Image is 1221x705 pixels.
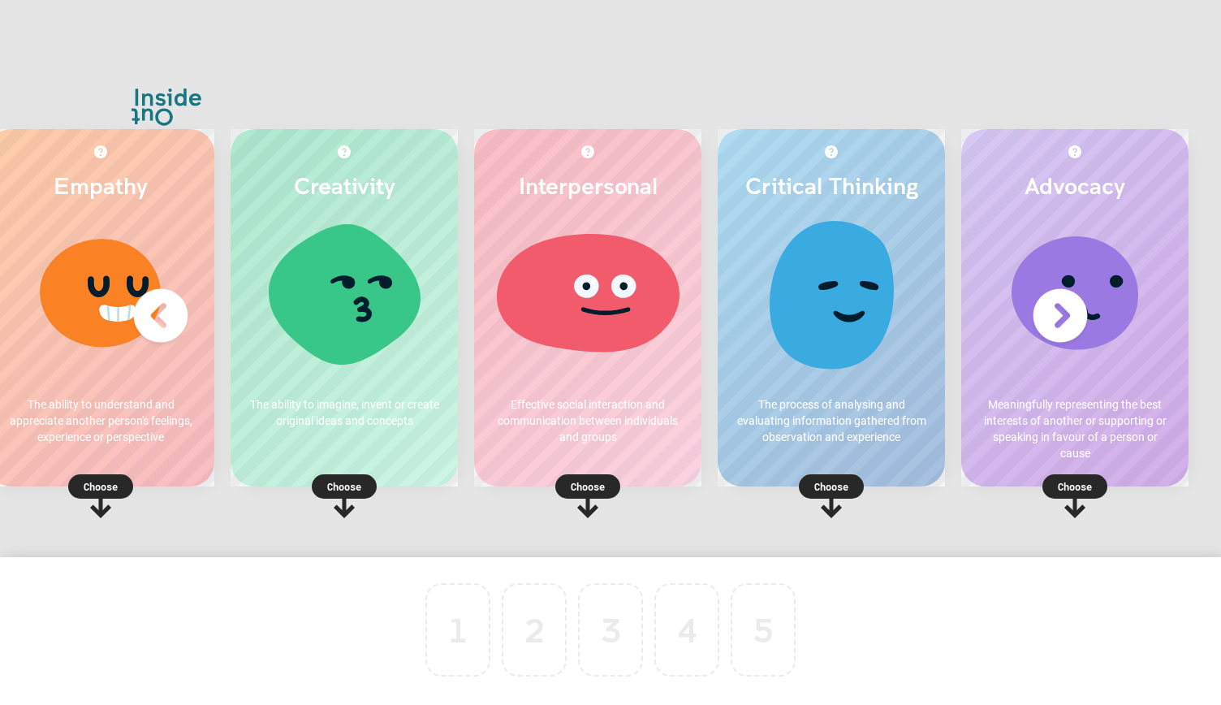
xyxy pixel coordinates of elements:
[718,478,945,495] p: Choose
[474,478,701,495] p: Choose
[490,171,685,199] h2: Interpersonal
[3,396,198,445] p: The ability to understand and appreciate another person's feelings, experience or perspective
[231,478,458,495] p: Choose
[961,478,1189,495] p: Choose
[247,171,442,199] h2: Creativity
[338,145,351,158] img: More about Creativity
[977,396,1172,461] p: Meaningfully representing the best interests of another or supporting or speaking in favour of a ...
[247,396,442,429] p: The ability to imagine, invent or create original ideas and concepts
[1028,283,1093,348] img: Next
[490,396,685,445] p: Effective social interaction and communication between individuals and groups
[734,396,929,445] p: The process of analysing and evaluating information gathered from observation and experience
[734,171,929,199] h2: Critical Thinking
[94,145,107,158] img: More about Empathy
[977,171,1172,199] h2: Advocacy
[581,145,594,158] img: More about Interpersonal
[3,171,198,199] h2: Empathy
[128,283,193,348] img: Previous
[825,145,838,158] img: More about Critical Thinking
[1068,145,1081,158] img: More about Advocacy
